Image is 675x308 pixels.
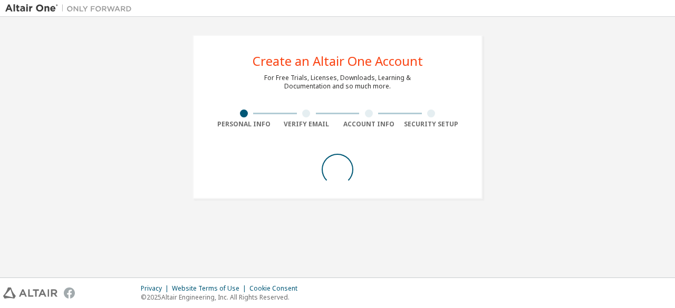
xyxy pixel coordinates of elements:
div: Verify Email [275,120,338,128]
div: For Free Trials, Licenses, Downloads, Learning & Documentation and so much more. [264,74,411,91]
div: Privacy [141,284,172,293]
div: Security Setup [400,120,463,128]
div: Website Terms of Use [172,284,249,293]
img: Altair One [5,3,137,14]
p: © 2025 Altair Engineering, Inc. All Rights Reserved. [141,293,304,302]
img: altair_logo.svg [3,287,57,299]
div: Account Info [337,120,400,128]
div: Create an Altair One Account [253,55,423,67]
div: Personal Info [213,120,275,128]
img: facebook.svg [64,287,75,299]
div: Cookie Consent [249,284,304,293]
